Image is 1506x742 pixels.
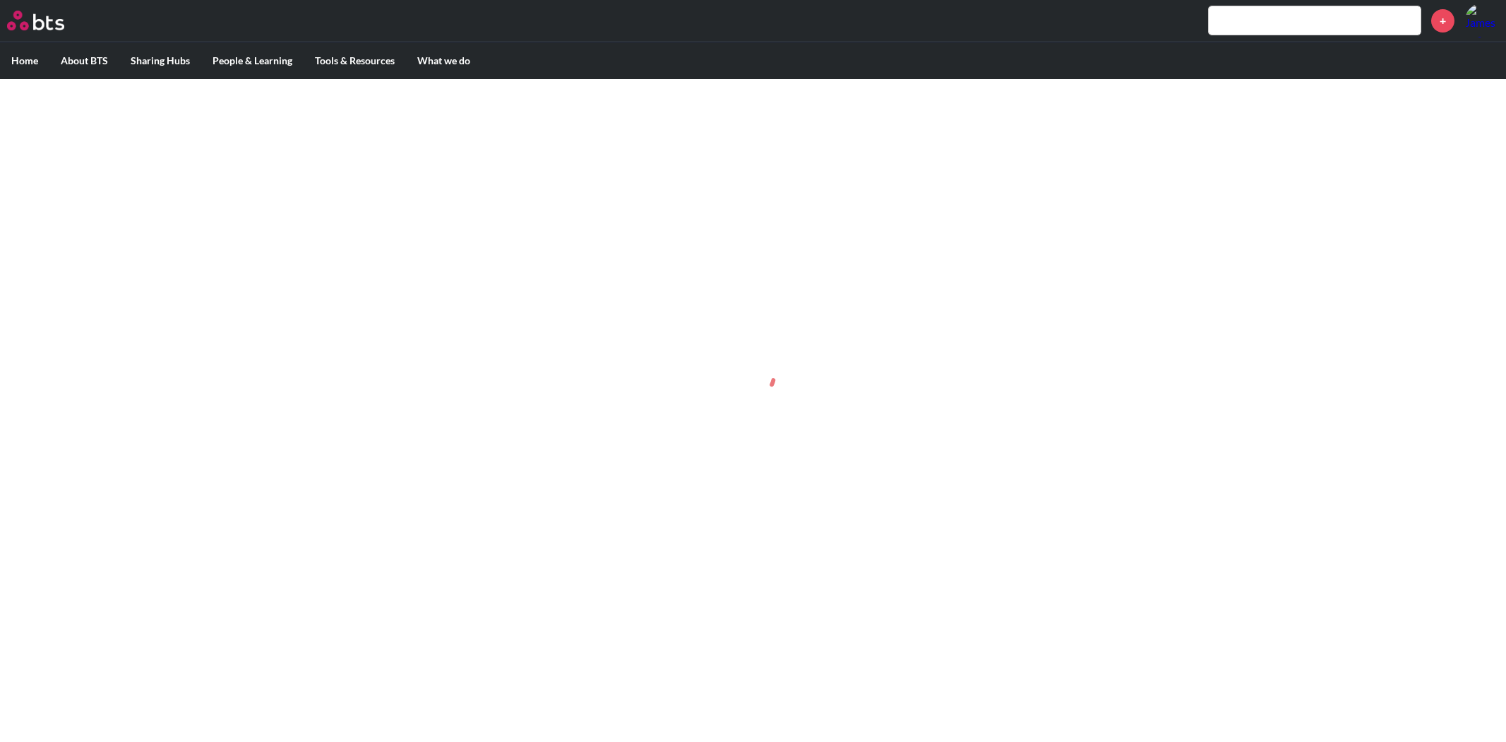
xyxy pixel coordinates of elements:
label: People & Learning [201,42,304,79]
img: BTS Logo [7,11,64,30]
img: James Lee [1465,4,1499,37]
label: Tools & Resources [304,42,406,79]
a: Profile [1465,4,1499,37]
label: Sharing Hubs [119,42,201,79]
a: + [1431,9,1454,33]
label: What we do [406,42,482,79]
a: Go home [7,11,90,30]
label: About BTS [49,42,119,79]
